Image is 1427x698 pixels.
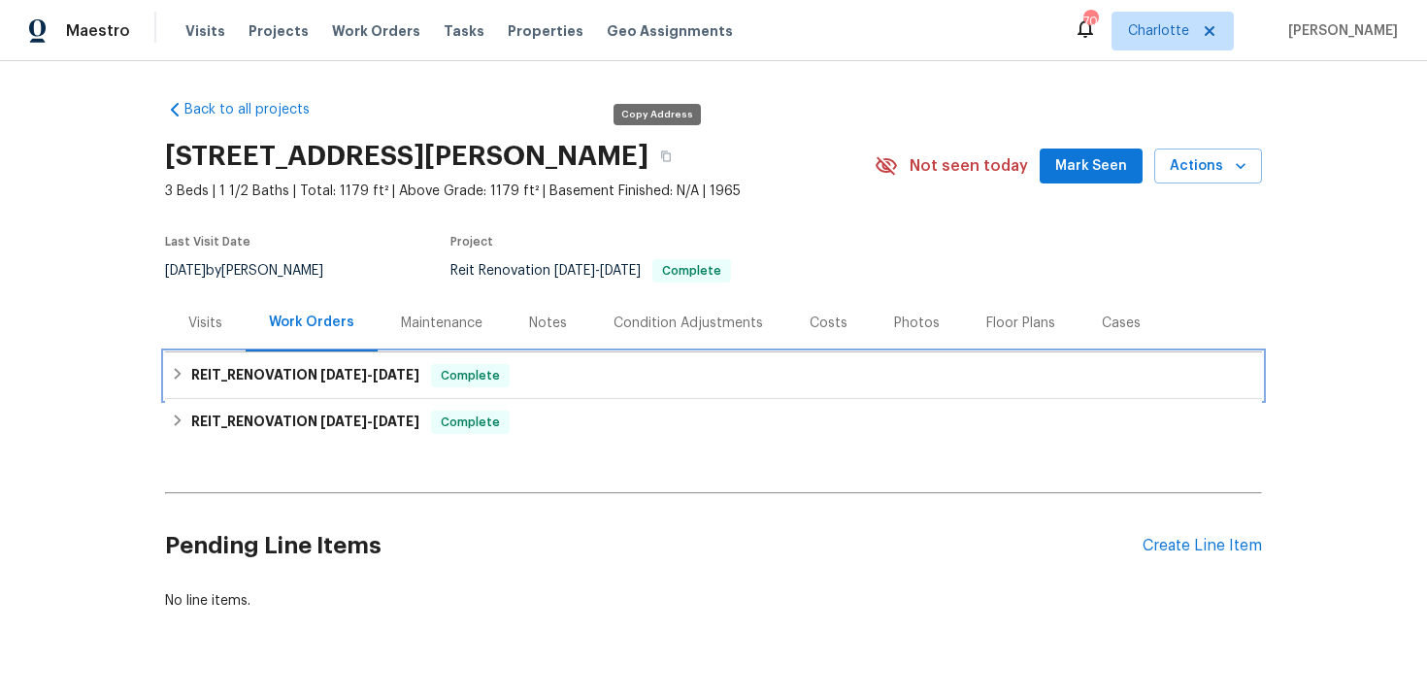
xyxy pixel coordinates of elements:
[165,147,648,166] h2: [STREET_ADDRESS][PERSON_NAME]
[444,24,484,38] span: Tasks
[332,21,420,41] span: Work Orders
[1055,154,1127,179] span: Mark Seen
[554,264,595,278] span: [DATE]
[1154,149,1262,184] button: Actions
[1143,537,1262,555] div: Create Line Item
[600,264,641,278] span: [DATE]
[607,21,733,41] span: Geo Assignments
[508,21,583,41] span: Properties
[249,21,309,41] span: Projects
[450,236,493,248] span: Project
[894,314,940,333] div: Photos
[1170,154,1246,179] span: Actions
[320,368,419,382] span: -
[1280,21,1398,41] span: [PERSON_NAME]
[188,314,222,333] div: Visits
[1102,314,1141,333] div: Cases
[320,368,367,382] span: [DATE]
[320,415,419,428] span: -
[450,264,731,278] span: Reit Renovation
[401,314,482,333] div: Maintenance
[910,156,1028,176] span: Not seen today
[1128,21,1189,41] span: Charlotte
[654,265,729,277] span: Complete
[433,413,508,432] span: Complete
[191,411,419,434] h6: REIT_RENOVATION
[165,259,347,283] div: by [PERSON_NAME]
[165,591,1262,611] div: No line items.
[269,313,354,332] div: Work Orders
[165,399,1262,446] div: REIT_RENOVATION [DATE]-[DATE]Complete
[165,264,206,278] span: [DATE]
[373,415,419,428] span: [DATE]
[165,182,875,201] span: 3 Beds | 1 1/2 Baths | Total: 1179 ft² | Above Grade: 1179 ft² | Basement Finished: N/A | 1965
[191,364,419,387] h6: REIT_RENOVATION
[1040,149,1143,184] button: Mark Seen
[554,264,641,278] span: -
[185,21,225,41] span: Visits
[165,501,1143,591] h2: Pending Line Items
[165,100,351,119] a: Back to all projects
[66,21,130,41] span: Maestro
[1083,12,1097,31] div: 70
[433,366,508,385] span: Complete
[320,415,367,428] span: [DATE]
[165,352,1262,399] div: REIT_RENOVATION [DATE]-[DATE]Complete
[810,314,847,333] div: Costs
[373,368,419,382] span: [DATE]
[529,314,567,333] div: Notes
[614,314,763,333] div: Condition Adjustments
[986,314,1055,333] div: Floor Plans
[165,236,250,248] span: Last Visit Date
